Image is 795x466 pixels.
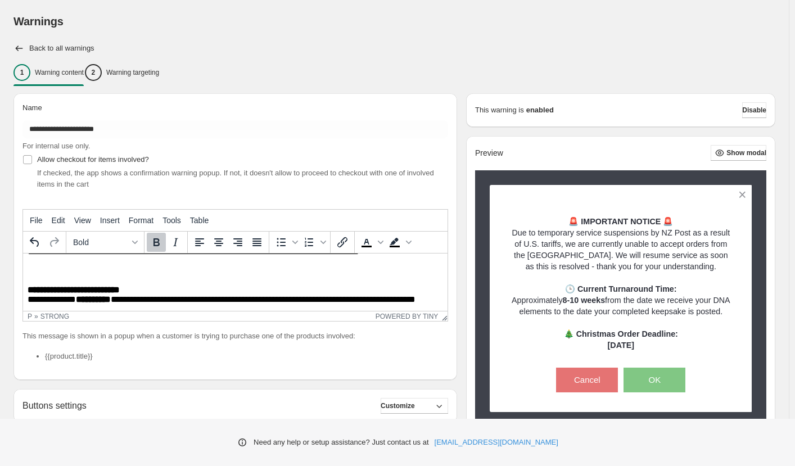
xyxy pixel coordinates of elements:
div: » [34,313,38,320]
strong: 🚨 IMPORTANT NOTICE 🚨 [568,217,673,226]
span: Show modal [726,148,766,157]
span: Bold [73,238,128,247]
strong: [DATE] [608,341,634,350]
iframe: Rich Text Area [23,254,448,311]
a: [EMAIL_ADDRESS][DOMAIN_NAME] [435,437,558,448]
p: Warning targeting [106,68,159,77]
button: Align right [228,233,247,252]
p: Warning content [35,68,84,77]
span: Customize [381,401,415,410]
h2: Buttons settings [22,400,87,411]
h2: Preview [475,148,503,158]
span: If checked, the app shows a confirmation warning popup. If not, it doesn't allow to proceed to ch... [37,169,434,188]
button: Insert/edit link [333,233,352,252]
button: Align left [190,233,209,252]
strong: 🕒 Current Turnaround Time: [565,284,677,293]
span: Edit [52,216,65,225]
button: Italic [166,233,185,252]
span: View [74,216,91,225]
div: strong [40,313,69,320]
button: Undo [25,233,44,252]
button: Align center [209,233,228,252]
span: Format [129,216,153,225]
div: Resize [438,311,448,321]
div: Text color [357,233,385,252]
button: Customize [381,398,448,414]
span: Name [22,103,42,112]
button: Redo [44,233,64,252]
span: Table [190,216,209,225]
p: This message is shown in a popup when a customer is trying to purchase one of the products involved: [22,331,448,342]
span: Tools [162,216,181,225]
button: Justify [247,233,266,252]
div: Background color [385,233,413,252]
span: Warnings [13,15,64,28]
button: Show modal [711,145,766,161]
span: Insert [100,216,120,225]
button: 2Warning targeting [85,61,159,84]
span: File [30,216,43,225]
div: Numbered list [300,233,328,252]
p: Due to temporary service suspensions by NZ Post as a result of U.S. tariffs, we are currently una... [509,227,733,272]
button: Disable [742,102,766,118]
p: This warning is [475,105,524,116]
div: 2 [85,64,102,81]
span: For internal use only. [22,142,90,150]
button: Formats [69,233,142,252]
strong: 8-10 weeks [563,296,606,305]
div: Bullet list [272,233,300,252]
strong: 🎄 Christmas Order Deadline: [564,329,678,338]
li: {{product.title}} [45,351,448,362]
a: Powered by Tiny [376,313,439,320]
button: OK [624,368,685,392]
span: Allow checkout for items involved? [37,155,149,164]
h2: Back to all warnings [29,44,94,53]
span: Disable [742,106,766,115]
div: 1 [13,64,30,81]
button: Bold [147,233,166,252]
strong: enabled [526,105,554,116]
button: 1Warning content [13,61,84,84]
div: p [28,313,32,320]
p: Approximately from the date we receive your DNA elements to the date your completed keepsake is p... [509,283,733,317]
button: Cancel [556,368,618,392]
